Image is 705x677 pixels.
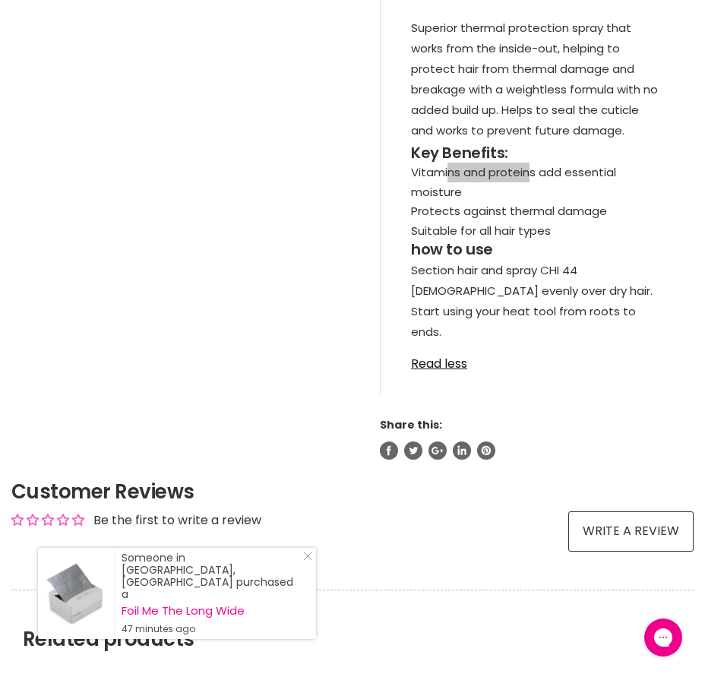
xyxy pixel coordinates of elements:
[122,605,301,617] a: Foil Me The Long Wide
[411,144,663,163] h4: Key Benefits:
[303,552,312,561] svg: Close Icon
[297,552,312,567] a: Close Notification
[568,511,694,551] a: Write a review
[380,418,694,459] aside: Share this:
[122,623,301,635] small: 47 minutes ago
[11,478,694,505] h2: Customer Reviews
[11,590,694,651] h2: Related products
[411,240,663,260] h4: how to use
[411,221,663,241] li: Suitable for all hair types
[11,511,84,529] div: Average rating is 0.00 stars
[411,163,663,201] li: Vitamins and proteins add essential moisture
[38,548,114,639] a: Visit product page
[380,417,442,432] span: Share this:
[411,17,663,144] p: Superior thermal protection spray that works from the inside-out, helping to protect hair from th...
[411,201,663,221] li: Protects against thermal damage
[411,345,663,369] p: Available in 237ml
[411,348,663,371] a: Read less
[93,512,261,529] div: Be the first to write a review
[637,613,690,662] iframe: Gorgias live chat messenger
[411,260,663,345] p: Section hair and spray CHI 44 [DEMOGRAPHIC_DATA] evenly over dry hair. Start using your heat tool...
[122,552,301,635] div: Someone in [GEOGRAPHIC_DATA], [GEOGRAPHIC_DATA] purchased a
